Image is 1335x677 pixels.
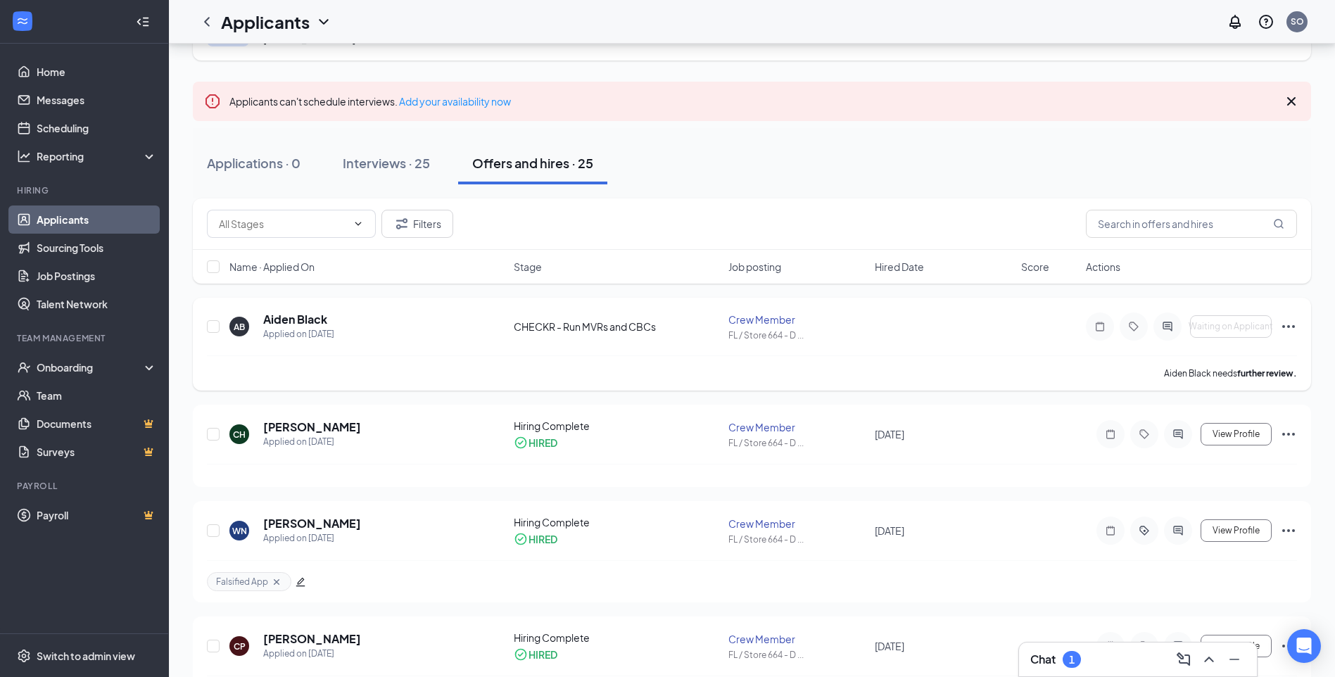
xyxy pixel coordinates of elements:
[728,260,781,274] span: Job posting
[353,218,364,229] svg: ChevronDown
[399,95,511,108] a: Add your availability now
[229,95,511,108] span: Applicants can't schedule interviews.
[1201,651,1217,668] svg: ChevronUp
[1280,426,1297,443] svg: Ellipses
[221,10,310,34] h1: Applicants
[37,205,157,234] a: Applicants
[17,149,31,163] svg: Analysis
[343,154,430,172] div: Interviews · 25
[37,234,157,262] a: Sourcing Tools
[271,576,282,588] svg: Cross
[219,216,347,232] input: All Stages
[1102,525,1119,536] svg: Note
[1213,641,1260,651] span: View Profile
[875,640,904,652] span: [DATE]
[37,86,157,114] a: Messages
[728,329,866,341] div: FL / Store 664 - D ...
[514,260,542,274] span: Stage
[1102,429,1119,440] svg: Note
[1172,648,1195,671] button: ComposeMessage
[198,13,215,30] svg: ChevronLeft
[37,410,157,438] a: DocumentsCrown
[1280,638,1297,654] svg: Ellipses
[17,360,31,374] svg: UserCheck
[728,533,866,545] div: FL / Store 664 - D ...
[1175,651,1192,668] svg: ComposeMessage
[1021,260,1049,274] span: Score
[1291,15,1304,27] div: SO
[1086,260,1120,274] span: Actions
[37,58,157,86] a: Home
[875,260,924,274] span: Hired Date
[263,435,361,449] div: Applied on [DATE]
[393,215,410,232] svg: Filter
[229,260,315,274] span: Name · Applied On
[875,428,904,441] span: [DATE]
[37,262,157,290] a: Job Postings
[1283,93,1300,110] svg: Cross
[1213,429,1260,439] span: View Profile
[263,631,361,647] h5: [PERSON_NAME]
[1136,525,1153,536] svg: ActiveTag
[296,577,305,587] span: edit
[728,437,866,449] div: FL / Store 664 - D ...
[728,312,866,327] div: Crew Member
[17,480,154,492] div: Payroll
[263,516,361,531] h5: [PERSON_NAME]
[17,649,31,663] svg: Settings
[728,420,866,434] div: Crew Member
[514,631,721,645] div: Hiring Complete
[204,93,221,110] svg: Error
[1170,525,1187,536] svg: ActiveChat
[37,501,157,529] a: PayrollCrown
[472,154,593,172] div: Offers and hires · 25
[514,647,528,662] svg: CheckmarkCircle
[263,647,361,661] div: Applied on [DATE]
[37,360,145,374] div: Onboarding
[529,647,557,662] div: HIRED
[514,436,528,450] svg: CheckmarkCircle
[37,149,158,163] div: Reporting
[263,531,361,545] div: Applied on [DATE]
[263,419,361,435] h5: [PERSON_NAME]
[1086,210,1297,238] input: Search in offers and hires
[1223,648,1246,671] button: Minimize
[529,436,557,450] div: HIRED
[37,649,135,663] div: Switch to admin view
[1237,368,1297,379] b: further review.
[216,576,268,588] span: Falsified App
[1136,429,1153,440] svg: Tag
[728,632,866,646] div: Crew Member
[1226,651,1243,668] svg: Minimize
[37,114,157,142] a: Scheduling
[263,312,327,327] h5: Aiden Black
[233,429,246,441] div: CH
[1102,640,1119,652] svg: Note
[728,649,866,661] div: FL / Store 664 - D ...
[1069,654,1075,666] div: 1
[1092,321,1108,332] svg: Note
[1201,635,1272,657] button: View Profile
[1213,526,1260,536] span: View Profile
[37,381,157,410] a: Team
[1201,423,1272,445] button: View Profile
[514,419,721,433] div: Hiring Complete
[37,290,157,318] a: Talent Network
[1287,629,1321,663] div: Open Intercom Messenger
[1190,315,1272,338] button: Waiting on Applicant
[1030,652,1056,667] h3: Chat
[529,532,557,546] div: HIRED
[1258,13,1274,30] svg: QuestionInfo
[728,517,866,531] div: Crew Member
[1201,519,1272,542] button: View Profile
[1273,218,1284,229] svg: MagnifyingGlass
[1189,322,1273,331] span: Waiting on Applicant
[1159,321,1176,332] svg: ActiveChat
[37,438,157,466] a: SurveysCrown
[381,210,453,238] button: Filter Filters
[232,525,247,537] div: WN
[1125,321,1142,332] svg: Tag
[1164,367,1297,379] p: Aiden Black needs
[136,15,150,29] svg: Collapse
